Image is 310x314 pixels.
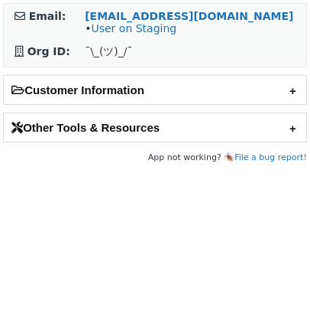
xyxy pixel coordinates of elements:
strong: Org ID: [27,45,70,57]
a: File a bug report! [234,152,307,162]
a: User on Staging [91,22,176,34]
h2: Other Tools & Resources [4,113,306,142]
span: ¯\_(ツ)_/¯ [85,45,132,57]
h2: Customer Information [4,76,306,104]
footer: App not working? 🪳 [3,150,307,165]
span: • [85,22,176,34]
a: [EMAIL_ADDRESS][DOMAIN_NAME] [85,10,293,22]
strong: Email: [29,10,66,22]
